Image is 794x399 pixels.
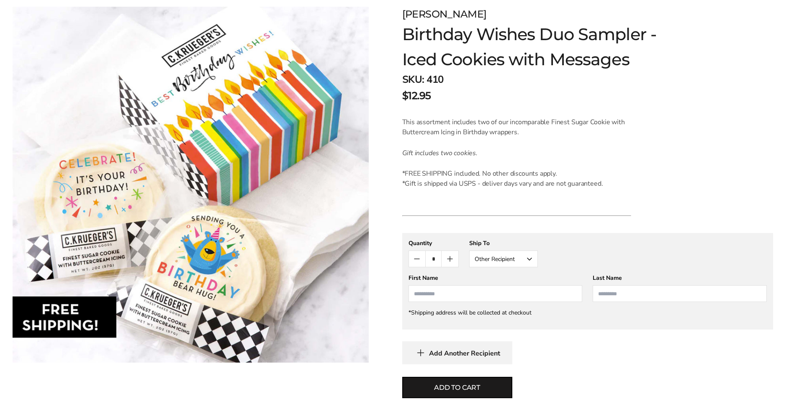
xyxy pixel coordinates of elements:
img: Birthday Wishes Duo Sampler - Iced Cookies with Messages [13,7,369,363]
button: Other Recipient [469,251,538,267]
button: Add to cart [402,377,512,398]
div: Ship To [469,239,538,247]
div: Quantity [409,239,459,247]
span: $12.95 [402,88,431,103]
input: First Name [409,285,583,302]
button: Count minus [409,251,425,267]
p: This assortment includes two of our incomparable Finest Sugar Cookie with Buttercream Icing in Bi... [402,117,631,137]
div: *FREE SHIPPING included. No other discounts apply. [402,169,631,179]
iframe: Sign Up via Text for Offers [7,367,87,392]
h1: Birthday Wishes Duo Sampler - Iced Cookies with Messages [402,22,669,72]
span: 410 [427,73,444,86]
button: Count plus [442,251,458,267]
div: [PERSON_NAME] [402,7,669,22]
div: Last Name [593,274,767,282]
div: *Gift is shipped via USPS - deliver days vary and are not guaranteed. [402,179,631,189]
input: Last Name [593,285,767,302]
span: Add Another Recipient [429,349,500,358]
div: *Shipping address will be collected at checkout [409,309,767,317]
span: Add to cart [434,383,480,393]
gfm-form: New recipient [402,233,773,330]
em: Gift includes two cookies. [402,148,478,158]
div: First Name [409,274,583,282]
button: Add Another Recipient [402,341,512,364]
input: Quantity [425,251,442,267]
strong: SKU: [402,73,424,86]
